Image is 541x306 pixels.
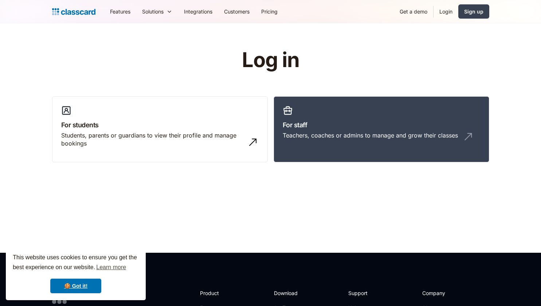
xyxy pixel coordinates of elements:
[274,96,489,163] a: For staffTeachers, coaches or admins to manage and grow their classes
[283,120,480,130] h3: For staff
[95,262,127,273] a: learn more about cookies
[6,246,146,300] div: cookieconsent
[255,3,283,20] a: Pricing
[434,3,458,20] a: Login
[50,279,101,293] a: dismiss cookie message
[13,253,139,273] span: This website uses cookies to ensure you get the best experience on our website.
[52,7,95,17] a: home
[283,131,458,139] div: Teachers, coaches or admins to manage and grow their classes
[200,289,239,297] h2: Product
[218,3,255,20] a: Customers
[274,289,304,297] h2: Download
[136,3,178,20] div: Solutions
[104,3,136,20] a: Features
[422,289,471,297] h2: Company
[348,289,378,297] h2: Support
[155,49,386,71] h1: Log in
[52,96,268,163] a: For studentsStudents, parents or guardians to view their profile and manage bookings
[458,4,489,19] a: Sign up
[142,8,164,15] div: Solutions
[394,3,433,20] a: Get a demo
[61,131,244,148] div: Students, parents or guardians to view their profile and manage bookings
[464,8,483,15] div: Sign up
[61,120,259,130] h3: For students
[178,3,218,20] a: Integrations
